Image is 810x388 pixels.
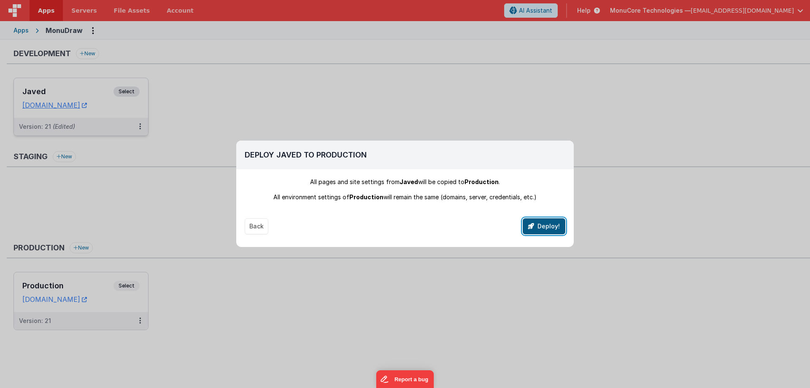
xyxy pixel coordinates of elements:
[245,193,565,201] div: All environment settings of will remain the same (domains, server, credentials, etc.)
[245,149,565,161] h2: Deploy Javed To Production
[376,370,434,388] iframe: Marker.io feedback button
[245,178,565,186] div: All pages and site settings from will be copied to .
[400,178,418,185] span: Javed
[464,178,499,185] span: Production
[245,218,268,234] button: Back
[523,218,565,234] button: Deploy!
[349,193,383,201] span: Production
